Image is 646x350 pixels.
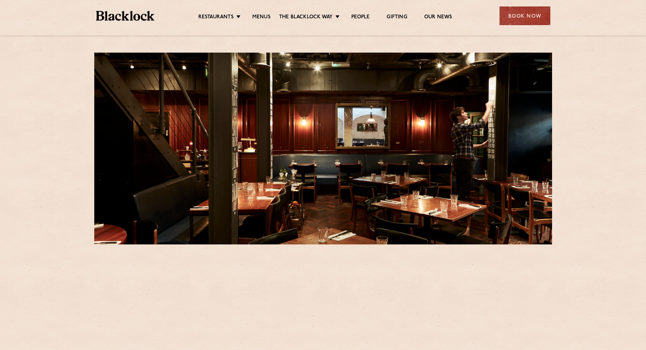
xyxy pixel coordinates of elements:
[424,14,452,21] a: Our News
[252,14,271,21] a: Menus
[351,14,370,21] a: People
[500,6,550,25] div: Book Now
[96,11,155,21] img: BL_Textured_Logo-footer-cropped.svg
[279,14,333,21] a: The Blacklock Way
[198,14,234,21] a: Restaurants
[387,14,407,21] a: Gifting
